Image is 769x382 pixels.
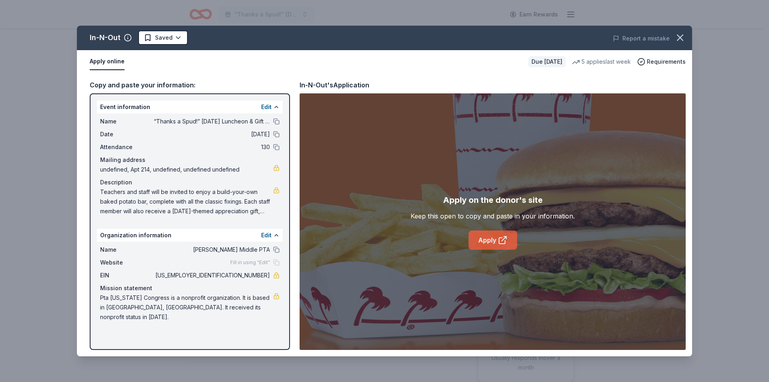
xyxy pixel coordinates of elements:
[528,56,566,67] div: Due [DATE]
[90,53,125,70] button: Apply online
[443,194,543,206] div: Apply on the donor's site
[100,178,280,187] div: Description
[138,30,188,45] button: Saved
[100,117,154,126] span: Name
[100,129,154,139] span: Date
[637,57,686,67] button: Requirements
[100,142,154,152] span: Attendance
[100,258,154,267] span: Website
[613,34,670,43] button: Report a mistake
[100,155,280,165] div: Mailing address
[261,102,272,112] button: Edit
[97,229,283,242] div: Organization information
[90,80,290,90] div: Copy and paste your information:
[100,283,280,293] div: Mission statement
[300,80,369,90] div: In-N-Out's Application
[154,129,270,139] span: [DATE]
[97,101,283,113] div: Event information
[647,57,686,67] span: Requirements
[154,117,270,126] span: “Thanks a Spud!” [DATE] Luncheon & Gift Giveaway
[100,187,273,216] span: Teachers and staff will be invited to enjoy a build-your-own baked potato bar, complete with all ...
[154,142,270,152] span: 130
[261,230,272,240] button: Edit
[469,230,517,250] a: Apply
[100,293,273,322] span: Pta [US_STATE] Congress is a nonprofit organization. It is based in [GEOGRAPHIC_DATA], [GEOGRAPHI...
[230,259,270,266] span: Fill in using "Edit"
[155,33,173,42] span: Saved
[572,57,631,67] div: 5 applies last week
[154,271,270,280] span: [US_EMPLOYER_IDENTIFICATION_NUMBER]
[100,165,273,174] span: undefined, Apt 214, undefined, undefined undefined
[100,245,154,255] span: Name
[100,271,154,280] span: EIN
[90,31,121,44] div: In-N-Out
[154,245,270,255] span: [PERSON_NAME] Middle PTA
[411,211,575,221] div: Keep this open to copy and paste in your information.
